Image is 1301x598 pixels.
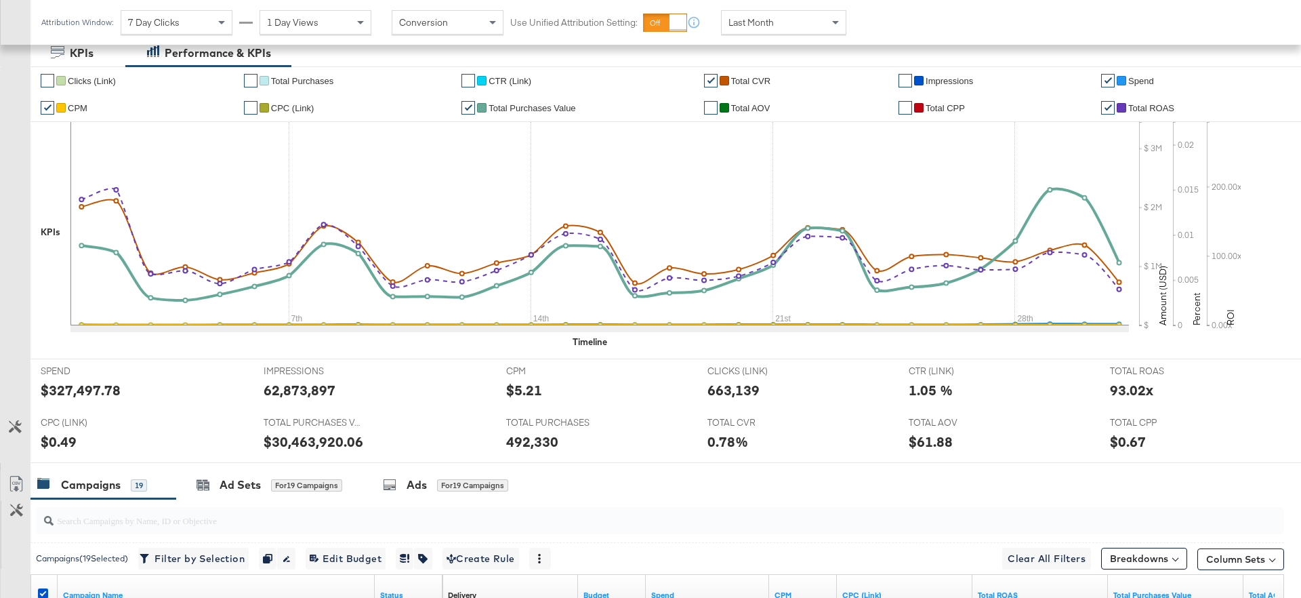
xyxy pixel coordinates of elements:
[1008,551,1086,567] span: Clear All Filters
[244,101,257,115] a: ✔
[41,416,142,429] span: CPC (LINK)
[264,380,335,400] div: 62,873,897
[68,76,116,86] span: Clicks (Link)
[1128,76,1154,86] span: Spend
[447,551,515,567] span: Create Rule
[1101,548,1187,570] button: Breakdowns
[1224,309,1237,325] text: ROI
[1110,380,1153,400] div: 93.02x
[128,16,180,28] span: 7 Day Clicks
[165,45,271,61] div: Performance & KPIs
[442,548,519,570] button: Create Rule
[264,432,363,452] div: $30,463,920.06
[573,336,607,348] div: Timeline
[926,103,965,113] span: Total CPP
[244,74,257,87] a: ✔
[506,380,542,400] div: $5.21
[41,18,114,27] div: Attribution Window:
[707,380,760,400] div: 663,139
[264,416,365,429] span: TOTAL PURCHASES VALUE
[1191,293,1203,325] text: Percent
[41,380,121,400] div: $327,497.78
[489,103,575,113] span: Total Purchases Value
[41,365,142,378] span: SPEND
[489,76,531,86] span: CTR (Link)
[731,103,770,113] span: Total AOV
[41,74,54,87] a: ✔
[506,365,608,378] span: CPM
[70,45,94,61] div: KPIs
[1128,103,1174,113] span: Total ROAS
[704,101,718,115] a: ✔
[271,103,314,113] span: CPC (Link)
[506,416,608,429] span: TOTAL PURCHASES
[1110,365,1212,378] span: TOTAL ROAS
[407,477,427,493] div: Ads
[399,16,448,28] span: Conversion
[1002,548,1091,570] button: Clear All Filters
[510,16,638,29] label: Use Unified Attribution Setting:
[707,416,809,429] span: TOTAL CVR
[138,548,249,570] button: Filter by Selection
[271,76,334,86] span: Total Purchases
[310,551,381,567] span: Edit Budget
[461,74,475,87] a: ✔
[41,101,54,115] a: ✔
[909,380,953,400] div: 1.05 %
[271,479,342,492] div: for 19 Campaigns
[909,432,953,452] div: $61.88
[909,365,1010,378] span: CTR (LINK)
[926,76,973,86] span: Impressions
[437,479,508,492] div: for 19 Campaigns
[899,74,912,87] a: ✔
[707,432,748,452] div: 0.78%
[731,76,771,86] span: Total CVR
[131,479,147,492] div: 19
[704,74,718,87] a: ✔
[142,551,245,567] span: Filter by Selection
[728,16,774,28] span: Last Month
[68,103,87,113] span: CPM
[461,101,475,115] a: ✔
[1197,549,1284,570] button: Column Sets
[264,365,365,378] span: IMPRESSIONS
[1110,432,1146,452] div: $0.67
[707,365,809,378] span: CLICKS (LINK)
[61,477,121,493] div: Campaigns
[1110,416,1212,429] span: TOTAL CPP
[54,502,1170,528] input: Search Campaigns by Name, ID or Objective
[909,416,1010,429] span: TOTAL AOV
[1157,266,1169,325] text: Amount (USD)
[41,432,77,452] div: $0.49
[899,101,912,115] a: ✔
[267,16,318,28] span: 1 Day Views
[36,553,128,565] div: Campaigns ( 19 Selected)
[1101,74,1115,87] a: ✔
[1101,101,1115,115] a: ✔
[306,548,386,570] button: Edit Budget
[220,477,261,493] div: Ad Sets
[41,226,60,239] div: KPIs
[506,432,558,452] div: 492,330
